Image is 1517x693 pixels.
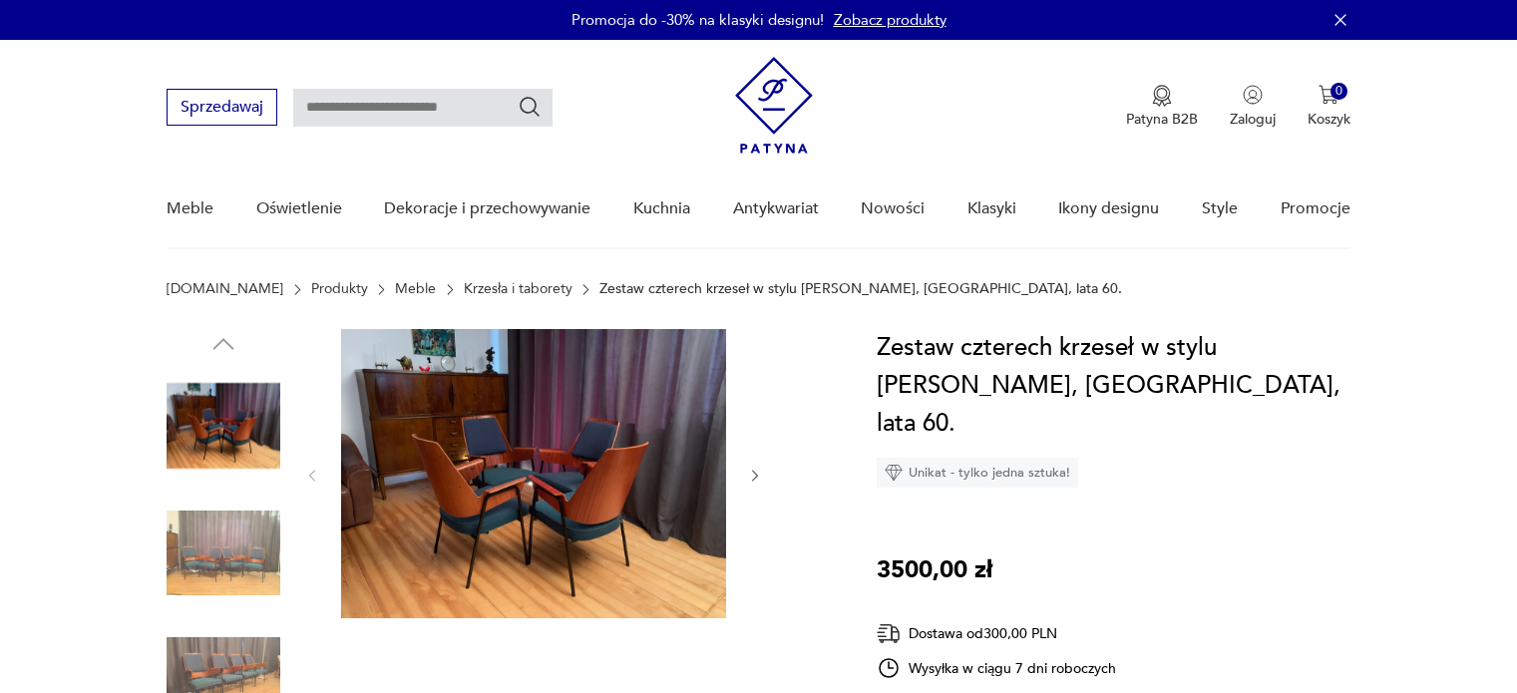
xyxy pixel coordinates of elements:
[311,281,368,297] a: Produkty
[967,171,1016,247] a: Klasyki
[877,621,901,646] img: Ikona dostawy
[877,656,1116,680] div: Wysyłka w ciągu 7 dni roboczych
[1308,110,1350,129] p: Koszyk
[167,171,213,247] a: Meble
[167,369,280,483] img: Zdjęcie produktu Zestaw czterech krzeseł w stylu Hanno Von Gustedta, Austria, lata 60.
[167,89,277,126] button: Sprzedawaj
[1126,85,1198,129] button: Patyna B2B
[735,57,813,154] img: Patyna - sklep z meblami i dekoracjami vintage
[1152,85,1172,107] img: Ikona medalu
[1330,83,1347,100] div: 0
[464,281,572,297] a: Krzesła i taborety
[1126,85,1198,129] a: Ikona medaluPatyna B2B
[571,10,824,30] p: Promocja do -30% na klasyki designu!
[1281,171,1350,247] a: Promocje
[518,95,542,119] button: Szukaj
[1308,85,1350,129] button: 0Koszyk
[733,171,819,247] a: Antykwariat
[384,171,590,247] a: Dekoracje i przechowywanie
[1230,85,1276,129] button: Zaloguj
[167,497,280,610] img: Zdjęcie produktu Zestaw czterech krzeseł w stylu Hanno Von Gustedta, Austria, lata 60.
[1243,85,1263,105] img: Ikonka użytkownika
[633,171,690,247] a: Kuchnia
[1126,110,1198,129] p: Patyna B2B
[167,102,277,116] a: Sprzedawaj
[861,171,925,247] a: Nowości
[167,281,283,297] a: [DOMAIN_NAME]
[599,281,1122,297] p: Zestaw czterech krzeseł w stylu [PERSON_NAME], [GEOGRAPHIC_DATA], lata 60.
[1202,171,1238,247] a: Style
[1230,110,1276,129] p: Zaloguj
[885,464,903,482] img: Ikona diamentu
[395,281,436,297] a: Meble
[834,10,947,30] a: Zobacz produkty
[877,621,1116,646] div: Dostawa od 300,00 PLN
[877,551,992,589] p: 3500,00 zł
[1058,171,1159,247] a: Ikony designu
[256,171,342,247] a: Oświetlenie
[877,458,1078,488] div: Unikat - tylko jedna sztuka!
[341,329,726,618] img: Zdjęcie produktu Zestaw czterech krzeseł w stylu Hanno Von Gustedta, Austria, lata 60.
[1319,85,1338,105] img: Ikona koszyka
[877,329,1350,443] h1: Zestaw czterech krzeseł w stylu [PERSON_NAME], [GEOGRAPHIC_DATA], lata 60.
